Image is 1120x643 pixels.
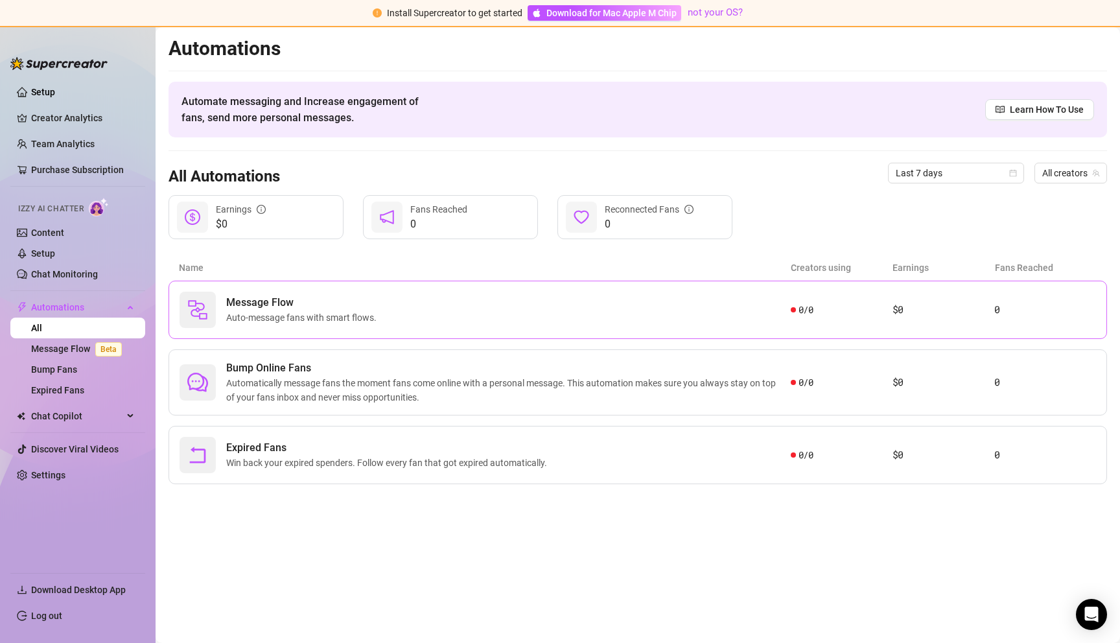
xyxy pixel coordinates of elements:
span: 0 / 0 [799,448,813,462]
span: 0 / 0 [799,375,813,390]
a: Setup [31,87,55,97]
span: Install Supercreator to get started [387,8,522,18]
a: Content [31,228,64,238]
span: Message Flow [226,295,382,310]
span: Automate messaging and Increase engagement of fans, send more personal messages. [181,93,431,126]
span: 0 / 0 [799,303,813,317]
span: 0 [410,216,467,232]
div: Reconnected Fans [605,202,694,216]
a: Bump Fans [31,364,77,375]
h2: Automations [169,36,1107,61]
span: heart [574,209,589,225]
h3: All Automations [169,167,280,187]
article: Fans Reached [995,261,1097,275]
span: team [1092,169,1100,177]
a: Discover Viral Videos [31,444,119,454]
span: Download for Mac Apple M Chip [546,6,677,20]
a: Log out [31,611,62,621]
a: All [31,323,42,333]
span: Fans Reached [410,204,467,215]
a: Message FlowBeta [31,344,127,354]
span: Automatically message fans the moment fans come online with a personal message. This automation m... [226,376,791,404]
span: Auto-message fans with smart flows. [226,310,382,325]
a: Settings [31,470,65,480]
span: Chat Copilot [31,406,123,427]
span: Izzy AI Chatter [18,203,84,215]
span: Learn How To Use [1010,102,1084,117]
span: All creators [1042,163,1099,183]
span: Last 7 days [896,163,1016,183]
img: logo-BBDzfeDw.svg [10,57,108,70]
span: rollback [187,445,208,465]
a: Chat Monitoring [31,269,98,279]
span: Download Desktop App [31,585,126,595]
article: 0 [994,302,1096,318]
img: svg%3e [187,299,208,320]
span: calendar [1009,169,1017,177]
a: not your OS? [688,6,743,18]
article: Earnings [892,261,994,275]
span: notification [379,209,395,225]
img: AI Chatter [89,198,109,216]
a: Setup [31,248,55,259]
span: info-circle [257,205,266,214]
a: Download for Mac Apple M Chip [528,5,681,21]
div: Open Intercom Messenger [1076,599,1107,630]
span: Win back your expired spenders. Follow every fan that got expired automatically. [226,456,552,470]
article: Creators using [791,261,892,275]
span: 0 [605,216,694,232]
span: Bump Online Fans [226,360,791,376]
span: Expired Fans [226,440,552,456]
a: Team Analytics [31,139,95,149]
article: 0 [994,447,1096,463]
a: Expired Fans [31,385,84,395]
a: Creator Analytics [31,108,135,128]
span: apple [532,8,541,18]
span: info-circle [684,205,694,214]
article: $0 [892,302,994,318]
span: dollar [185,209,200,225]
span: read [996,105,1005,114]
a: Learn How To Use [985,99,1094,120]
div: Earnings [216,202,266,216]
article: $0 [892,447,994,463]
span: $0 [216,216,266,232]
article: $0 [892,375,994,390]
span: download [17,585,27,595]
span: thunderbolt [17,302,27,312]
span: Beta [95,342,122,357]
article: Name [179,261,791,275]
span: Automations [31,297,123,318]
a: Purchase Subscription [31,159,135,180]
article: 0 [994,375,1096,390]
span: comment [187,372,208,393]
span: exclamation-circle [373,8,382,18]
img: Chat Copilot [17,412,25,421]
